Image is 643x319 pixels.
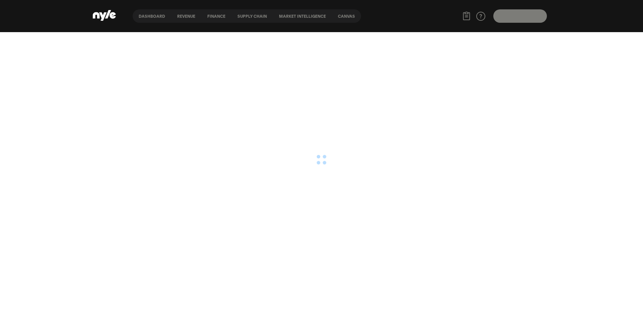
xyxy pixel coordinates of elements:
[332,14,361,18] button: Canvas
[273,14,332,18] button: Market Intelligence
[133,14,171,18] button: Dashboard
[231,14,273,18] button: Supply chain
[171,14,201,18] button: Revenue
[201,14,231,18] button: finance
